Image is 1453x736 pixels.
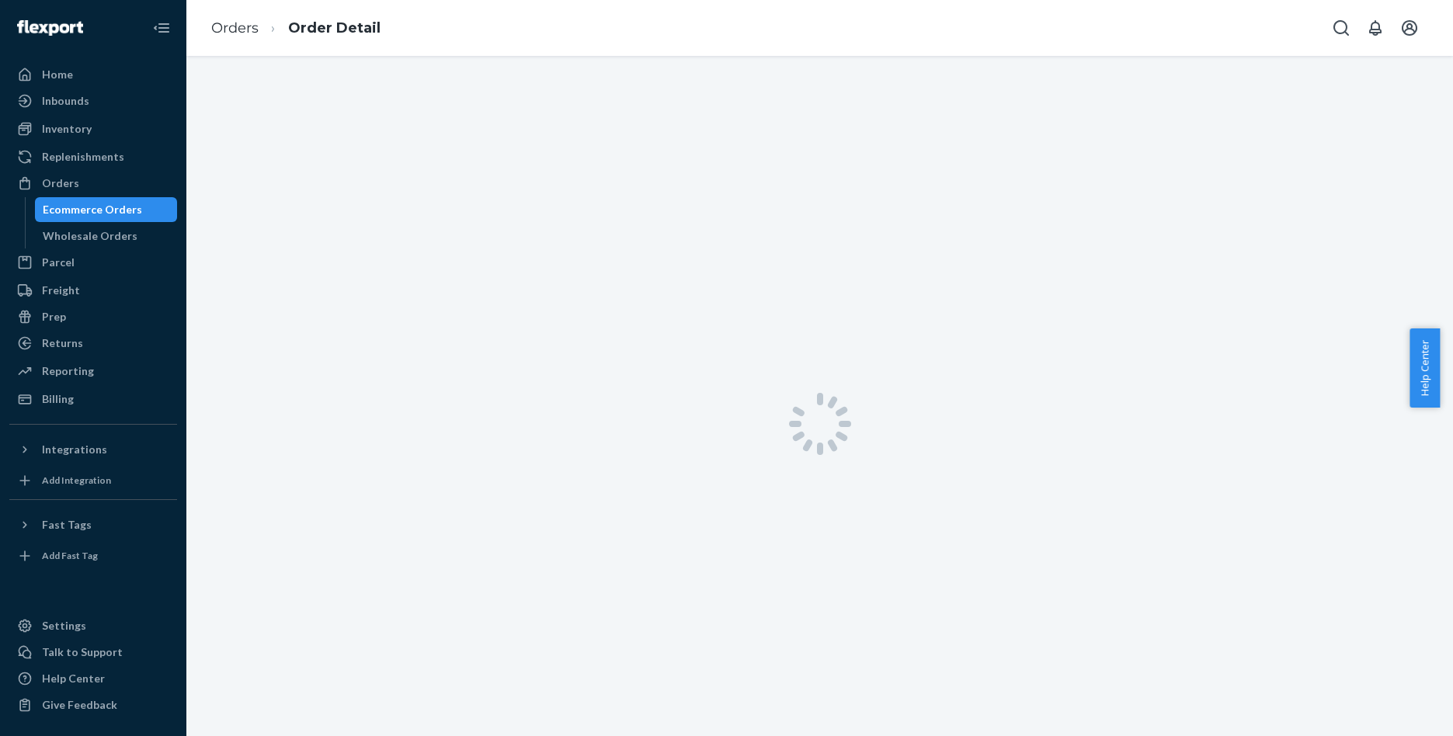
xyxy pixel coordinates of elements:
div: Reporting [42,363,94,379]
div: Returns [42,335,83,351]
a: Prep [9,304,177,329]
div: Talk to Support [42,644,123,660]
a: Wholesale Orders [35,224,178,248]
div: Add Fast Tag [42,549,98,562]
a: Add Fast Tag [9,543,177,568]
div: Replenishments [42,149,124,165]
a: Inbounds [9,89,177,113]
a: Freight [9,278,177,303]
a: Add Integration [9,468,177,493]
button: Close Navigation [146,12,177,43]
div: Parcel [42,255,75,270]
a: Inventory [9,116,177,141]
ol: breadcrumbs [199,5,393,51]
a: Settings [9,613,177,638]
div: Freight [42,283,80,298]
a: Orders [211,19,259,36]
div: Home [42,67,73,82]
div: Wholesale Orders [43,228,137,244]
a: Home [9,62,177,87]
button: Open Search Box [1326,12,1357,43]
button: Open notifications [1360,12,1391,43]
div: Inventory [42,121,92,137]
div: Prep [42,309,66,325]
a: Replenishments [9,144,177,169]
div: Ecommerce Orders [43,202,142,217]
a: Help Center [9,666,177,691]
button: Help Center [1410,328,1440,408]
div: Fast Tags [42,517,92,533]
div: Inbounds [42,93,89,109]
a: Reporting [9,359,177,384]
button: Talk to Support [9,640,177,665]
button: Give Feedback [9,693,177,717]
div: Billing [42,391,74,407]
a: Parcel [9,250,177,275]
div: Orders [42,175,79,191]
div: Help Center [42,671,105,686]
div: Settings [42,618,86,634]
a: Orders [9,171,177,196]
div: Add Integration [42,474,111,487]
a: Ecommerce Orders [35,197,178,222]
button: Integrations [9,437,177,462]
button: Open account menu [1394,12,1425,43]
img: Flexport logo [17,20,83,36]
button: Fast Tags [9,512,177,537]
div: Give Feedback [42,697,117,713]
a: Order Detail [288,19,381,36]
a: Billing [9,387,177,411]
a: Returns [9,331,177,356]
div: Integrations [42,442,107,457]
